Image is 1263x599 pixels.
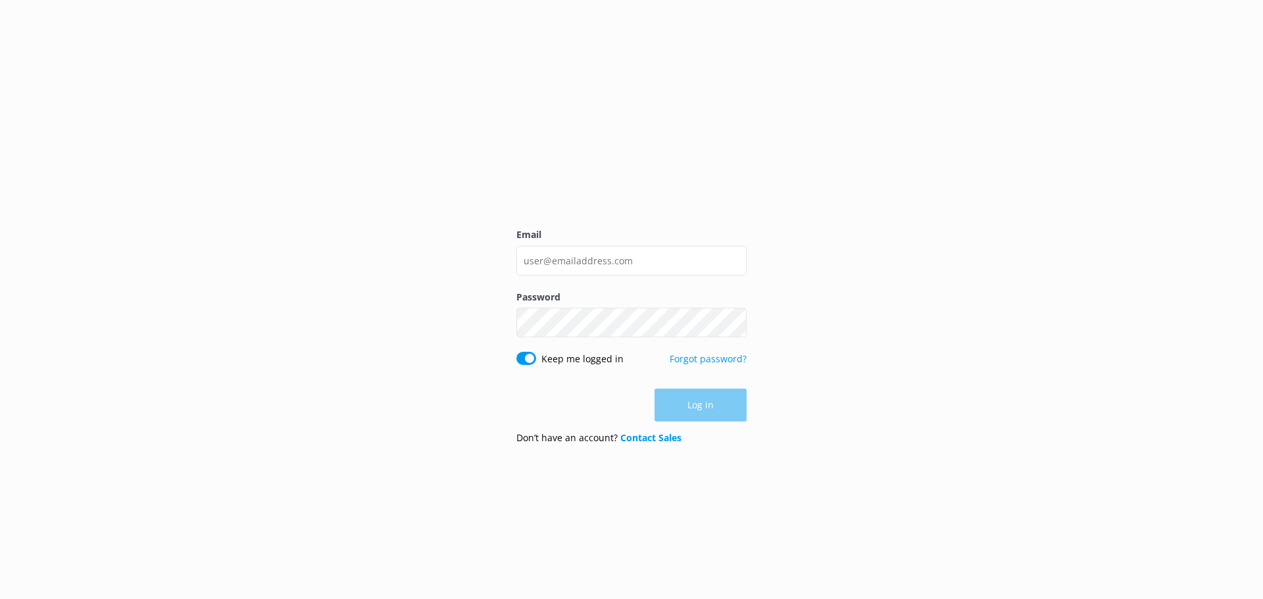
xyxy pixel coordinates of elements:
label: Keep me logged in [541,352,624,366]
label: Email [516,228,747,242]
p: Don’t have an account? [516,431,681,445]
a: Forgot password? [670,352,747,365]
label: Password [516,290,747,304]
a: Contact Sales [620,431,681,444]
button: Show password [720,310,747,336]
input: user@emailaddress.com [516,246,747,276]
